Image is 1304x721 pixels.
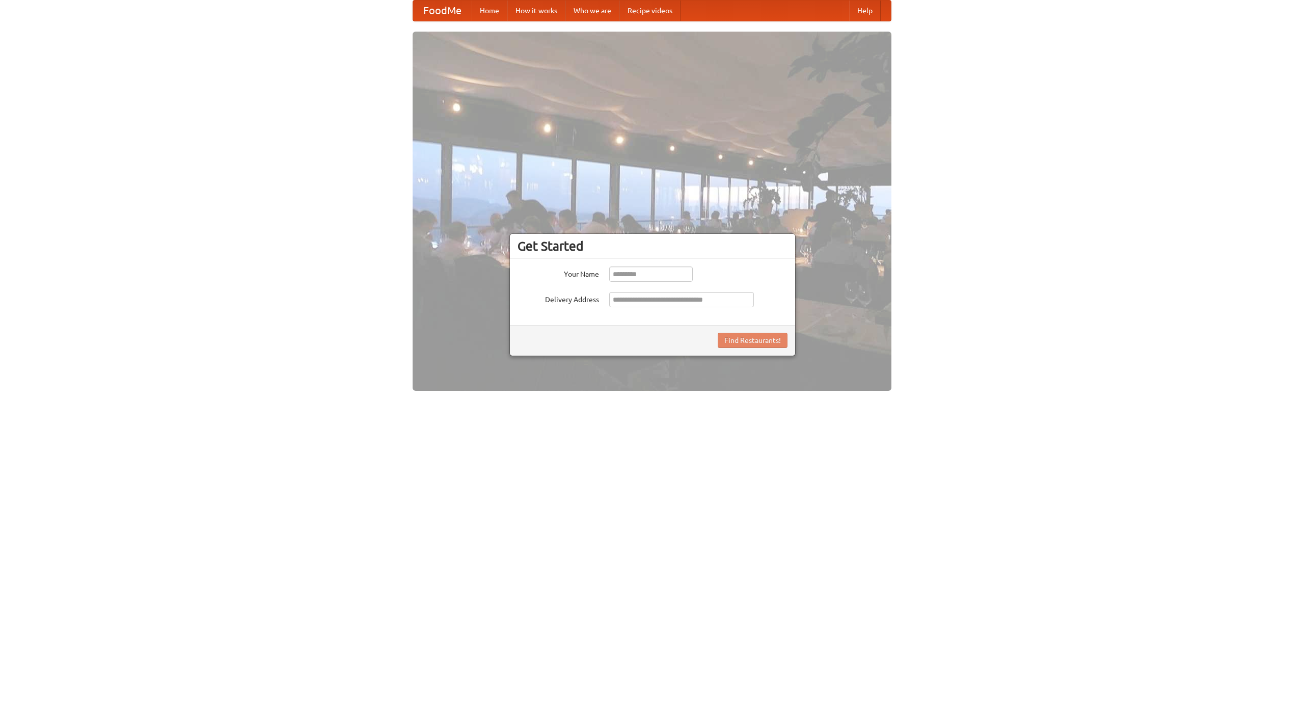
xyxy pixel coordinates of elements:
a: Who we are [565,1,619,21]
label: Your Name [518,266,599,279]
a: Home [472,1,507,21]
a: Help [849,1,881,21]
a: FoodMe [413,1,472,21]
label: Delivery Address [518,292,599,305]
button: Find Restaurants! [718,333,787,348]
a: Recipe videos [619,1,681,21]
h3: Get Started [518,238,787,254]
a: How it works [507,1,565,21]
